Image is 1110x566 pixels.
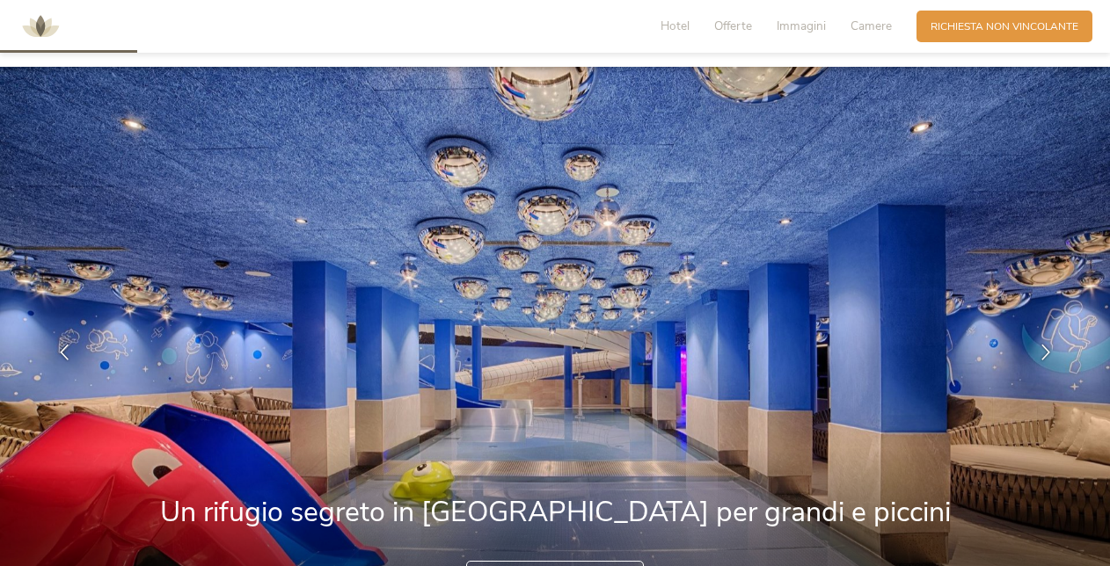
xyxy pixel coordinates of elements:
a: AMONTI & LUNARIS Wellnessresort [14,21,67,31]
span: Camere [851,18,892,34]
span: Hotel [661,18,690,34]
span: Immagini [777,18,826,34]
span: Offerte [714,18,752,34]
span: Richiesta non vincolante [931,19,1078,34]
